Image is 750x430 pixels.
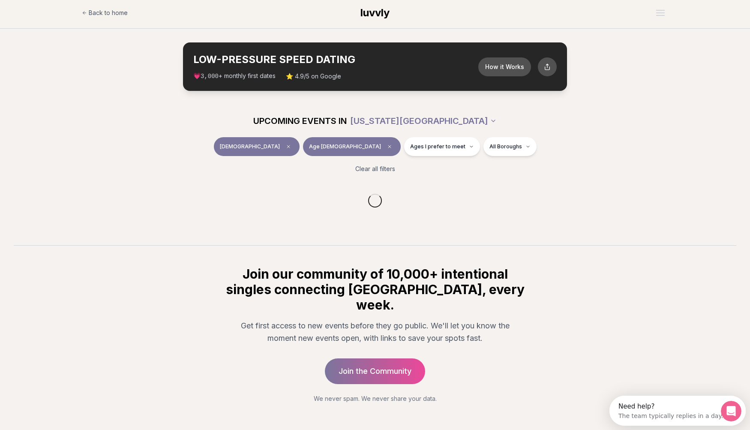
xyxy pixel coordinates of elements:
[478,57,531,76] button: How it Works
[360,6,390,19] span: luvvly
[303,137,401,156] button: Age [DEMOGRAPHIC_DATA]Clear age
[201,73,219,80] span: 3,000
[410,143,465,150] span: Ages I prefer to meet
[309,143,381,150] span: Age [DEMOGRAPHIC_DATA]
[220,143,280,150] span: [DEMOGRAPHIC_DATA]
[224,394,526,403] p: We never spam. We never share your data.
[253,115,347,127] span: UPCOMING EVENTS IN
[283,141,294,152] span: Clear event type filter
[224,266,526,313] h2: Join our community of 10,000+ intentional singles connecting [GEOGRAPHIC_DATA], every week.
[609,396,746,426] iframe: Intercom live chat discovery launcher
[214,137,300,156] button: [DEMOGRAPHIC_DATA]Clear event type filter
[384,141,395,152] span: Clear age
[82,4,128,21] a: Back to home
[350,111,497,130] button: [US_STATE][GEOGRAPHIC_DATA]
[483,137,537,156] button: All Boroughs
[489,143,522,150] span: All Boroughs
[721,401,741,421] iframe: Intercom live chat
[89,9,128,17] span: Back to home
[9,14,114,23] div: The team typically replies in a day.
[653,6,668,19] button: Open menu
[286,72,341,81] span: ⭐ 4.9/5 on Google
[325,358,425,384] a: Join the Community
[360,6,390,20] a: luvvly
[3,3,139,27] div: Open Intercom Messenger
[350,159,400,178] button: Clear all filters
[231,319,519,345] p: Get first access to new events before they go public. We'll let you know the moment new events op...
[404,137,480,156] button: Ages I prefer to meet
[193,53,478,66] h2: LOW-PRESSURE SPEED DATING
[9,7,114,14] div: Need help?
[193,72,276,81] span: 💗 + monthly first dates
